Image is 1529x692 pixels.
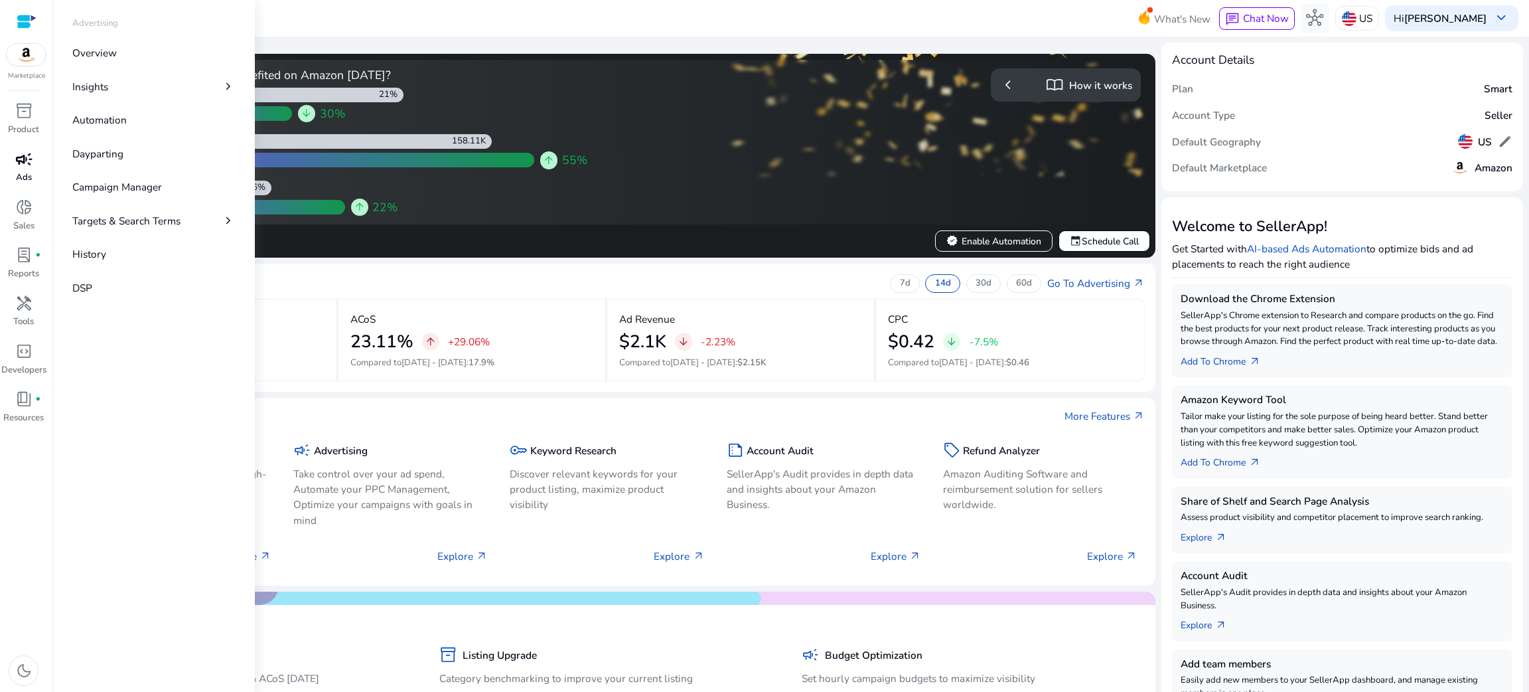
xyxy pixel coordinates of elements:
[963,445,1040,457] h5: Refund Analyzer
[350,331,413,353] h2: 23.11%
[802,646,819,663] span: campaign
[1172,241,1512,272] p: Get Started with to optimize bids and ad placements to reach the right audience
[1181,309,1504,349] p: SellerApp's Chrome extension to Research and compare products on the go. Find the best products f...
[425,336,437,348] span: arrow_upward
[35,252,41,258] span: fiber_manual_record
[1475,162,1512,174] h5: Amazon
[1126,551,1137,562] span: arrow_outward
[354,201,366,213] span: arrow_upward
[543,155,555,167] span: arrow_upward
[252,182,271,194] div: 6%
[1006,357,1029,369] span: $0.46
[619,357,863,370] p: Compared to :
[1249,457,1261,469] span: arrow_outward
[401,357,467,369] span: [DATE] - [DATE]
[1181,450,1272,470] a: Add To Chrome
[888,331,934,353] h2: $0.42
[1247,242,1366,256] a: AI-based Ads Automation
[72,213,181,228] p: Targets & Search Terms
[1451,159,1469,176] img: amazon.svg
[13,220,35,233] p: Sales
[1058,230,1150,252] button: eventSchedule Call
[943,466,1137,512] p: Amazon Auditing Software and reimbursement solution for sellers worldwide.
[72,112,127,128] p: Automation
[320,105,345,122] span: 30%
[463,649,537,661] h5: Listing Upgrade
[1046,76,1063,94] span: import_contacts
[943,442,960,459] span: sell
[1047,276,1145,291] a: Go To Advertisingarrow_outward
[1181,612,1238,633] a: Explorearrow_outward
[1342,11,1356,26] img: us.svg
[1404,11,1487,25] b: [PERSON_NAME]
[13,315,34,329] p: Tools
[1219,7,1294,30] button: chatChat Now
[1172,218,1512,235] h3: Welcome to SellerApp!
[1069,80,1132,92] h5: How it works
[1064,408,1145,424] a: More Featuresarrow_outward
[1181,495,1504,507] h5: Share of Shelf and Search Page Analysis
[72,179,162,195] p: Campaign Manager
[452,135,492,147] div: 158.11K
[74,68,602,82] h4: How Smart Automation users benefited on Amazon [DATE]?
[935,230,1052,252] button: verifiedEnable Automation
[1172,110,1235,122] h5: Account Type
[970,337,998,347] p: -7.5%
[15,199,33,216] span: donut_small
[1070,234,1139,248] span: Schedule Call
[1181,658,1504,670] h5: Add team members
[1154,7,1210,31] span: What's New
[8,268,39,281] p: Reports
[1181,511,1504,525] p: Assess product visibility and competitor placement to improve search ranking.
[1172,53,1254,67] h4: Account Details
[510,442,527,459] span: key
[15,295,33,312] span: handyman
[1172,83,1193,95] h5: Plan
[678,336,690,348] span: arrow_downward
[439,646,457,663] span: inventory_2
[350,357,594,370] p: Compared to :
[1181,525,1238,545] a: Explorearrow_outward
[871,549,921,564] p: Explore
[476,551,488,562] span: arrow_outward
[1133,410,1145,422] span: arrow_outward
[8,71,45,81] p: Marketplace
[221,79,236,94] span: chevron_right
[72,280,92,296] p: DSP
[747,445,814,457] h5: Account Audit
[888,311,908,327] p: CPC
[16,171,32,185] p: Ads
[15,662,33,679] span: dark_mode
[1172,136,1261,148] h5: Default Geography
[888,357,1133,370] p: Compared to :
[15,151,33,168] span: campaign
[1485,110,1512,122] h5: Seller
[8,124,39,137] p: Product
[1249,356,1261,368] span: arrow_outward
[7,44,46,66] img: amazon.svg
[439,671,775,686] p: Category benchmarking to improve your current listing
[1484,83,1512,95] h5: Smart
[1394,13,1487,23] p: Hi
[15,390,33,408] span: book_4
[909,551,921,562] span: arrow_outward
[372,199,398,216] span: 22%
[1172,162,1267,174] h5: Default Marketplace
[72,146,123,161] p: Dayparting
[1016,278,1032,290] p: 60d
[1301,4,1330,33] button: hub
[1458,134,1473,149] img: us.svg
[727,466,921,512] p: SellerApp's Audit provides in depth data and insights about your Amazon Business.
[1181,394,1504,406] h5: Amazon Keyword Tool
[670,357,735,369] span: [DATE] - [DATE]
[935,278,951,290] p: 14d
[350,311,376,327] p: ACoS
[1215,532,1227,544] span: arrow_outward
[448,337,490,347] p: +29.06%
[530,445,617,457] h5: Keyword Research
[737,357,766,369] span: $2.15K
[1225,12,1240,27] span: chat
[976,278,991,290] p: 30d
[693,551,705,562] span: arrow_outward
[1181,349,1272,369] a: Add To Chrome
